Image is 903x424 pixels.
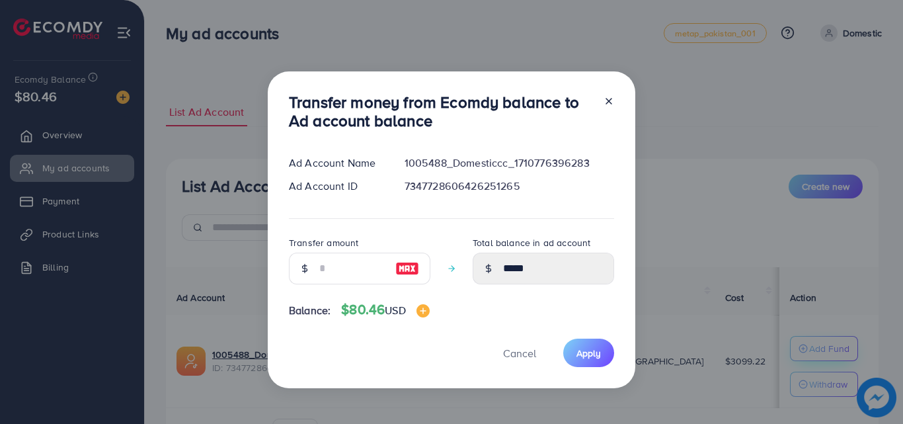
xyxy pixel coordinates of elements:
button: Apply [563,339,614,367]
img: image [416,304,430,318]
div: 7347728606426251265 [394,179,625,194]
label: Total balance in ad account [473,236,590,249]
div: 1005488_Domesticcc_1710776396283 [394,155,625,171]
div: Ad Account ID [278,179,394,194]
img: image [395,261,419,276]
h4: $80.46 [341,302,429,318]
span: Apply [576,347,601,360]
span: Balance: [289,303,331,318]
div: Ad Account Name [278,155,394,171]
h3: Transfer money from Ecomdy balance to Ad account balance [289,93,593,131]
span: Cancel [503,346,536,360]
button: Cancel [487,339,553,367]
span: USD [385,303,405,318]
label: Transfer amount [289,236,358,249]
